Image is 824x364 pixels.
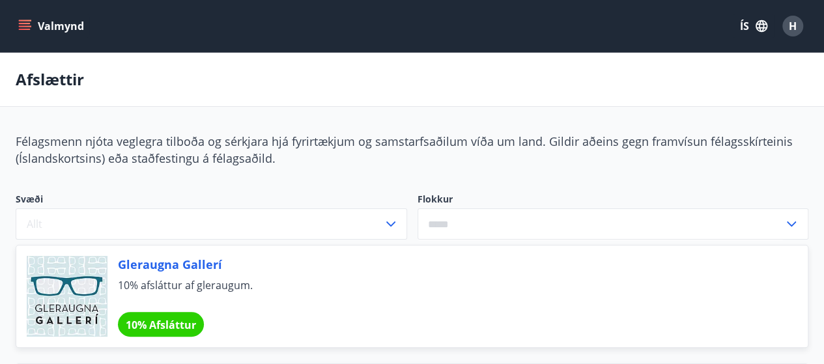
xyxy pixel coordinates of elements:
[16,68,84,91] p: Afslættir
[418,193,809,206] label: Flokkur
[126,318,196,332] span: 10% Afsláttur
[789,19,797,33] span: H
[118,278,776,307] span: 10% afsláttur af gleraugum.
[777,10,808,42] button: H
[118,256,776,273] span: Gleraugna Gallerí
[733,14,774,38] button: ÍS
[16,133,793,166] span: Félagsmenn njóta veglegra tilboða og sérkjara hjá fyrirtækjum og samstarfsaðilum víða um land. Gi...
[16,14,89,38] button: menu
[16,208,407,240] button: Allt
[16,193,407,208] span: Svæði
[27,217,42,231] span: Allt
